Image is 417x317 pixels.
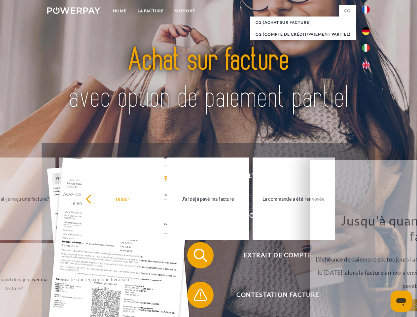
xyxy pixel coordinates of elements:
[86,194,160,203] div: retour
[362,6,370,14] img: fr
[59,158,141,240] a: Avez-vous reçu mes paiements, ai-je encore un solde ouvert?
[257,194,331,203] div: La commande a été renvoyée
[187,282,359,308] button: Contestation Facture
[132,5,169,17] a: LA FACTURE
[169,5,201,17] a: Support
[63,190,137,208] div: Avez-vous reçu mes paiements, ai-je encore un solde ouvert?
[47,7,100,14] img: logo-powerpay-white.svg
[171,194,245,203] div: J'ai déjà payé ma facture
[362,61,370,69] img: en
[391,291,412,312] iframe: Bouton de lancement de la fenêtre de messagerie
[362,44,370,52] img: it
[250,28,356,40] a: CG (Compte de crédit/paiement partiel)
[192,247,209,264] img: qb_search.svg
[63,32,354,126] img: title-powerpay_fr.svg
[197,282,359,308] span: Contestation Facture
[362,27,370,35] img: de
[107,5,132,17] a: Home
[192,287,209,303] img: qb_warning.svg
[63,275,137,293] div: Je n'ai reçu qu'une livraison partielle
[250,17,356,28] a: CG (achat sur facture)
[339,5,356,17] a: CG
[187,242,359,268] button: Extrait de compte
[197,242,359,268] span: Extrait de compte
